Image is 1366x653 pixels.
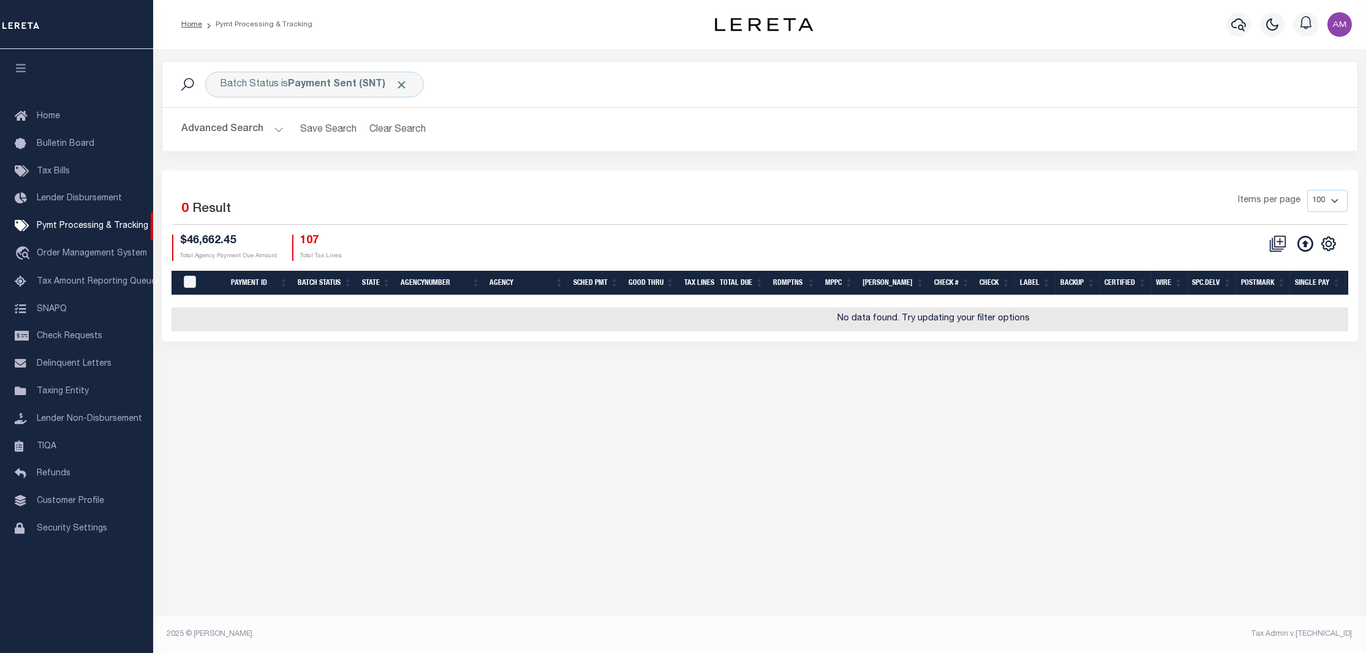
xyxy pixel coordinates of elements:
[1152,271,1188,296] th: Wire: activate to sort column ascending
[396,78,409,91] span: Click to Remove
[396,271,485,296] th: AgencyNumber: activate to sort column ascending
[485,271,568,296] th: Agency: activate to sort column ascending
[202,19,312,30] li: Pymt Processing & Tracking
[301,252,342,261] p: Total Tax Lines
[37,167,70,176] span: Tax Bills
[37,194,122,203] span: Lender Disbursement
[624,271,679,296] th: Good Thru: activate to sort column ascending
[364,118,431,142] button: Clear Search
[715,271,768,296] th: Total Due: activate to sort column ascending
[37,442,56,450] span: TIQA
[1239,194,1301,208] span: Items per page
[37,387,89,396] span: Taxing Entity
[37,249,147,258] span: Order Management System
[1015,271,1055,296] th: Label: activate to sort column ascending
[1236,271,1290,296] th: Postmark: activate to sort column ascending
[37,304,67,313] span: SNAPQ
[205,72,424,97] div: Click to Edit
[1188,271,1237,296] th: Spc.Delv: activate to sort column ascending
[301,235,342,248] h4: 107
[37,524,107,533] span: Security Settings
[289,80,409,89] b: Payment Sent (SNT)
[158,628,760,640] div: 2025 © [PERSON_NAME].
[37,222,148,230] span: Pymt Processing & Tracking
[181,235,277,248] h4: $46,662.45
[769,628,1353,640] div: Tax Admin v.[TECHNICAL_ID]
[15,246,34,262] i: travel_explore
[293,271,357,296] th: Batch Status: activate to sort column ascending
[37,469,70,478] span: Refunds
[929,271,975,296] th: Check #: activate to sort column ascending
[193,200,232,219] label: Result
[820,271,858,296] th: MPPC: activate to sort column ascending
[975,271,1015,296] th: Check: activate to sort column ascending
[1055,271,1100,296] th: Backup: activate to sort column ascending
[37,332,102,341] span: Check Requests
[858,271,929,296] th: Bill Fee: activate to sort column ascending
[1327,12,1352,37] img: svg+xml;base64,PHN2ZyB4bWxucz0iaHR0cDovL3d3dy53My5vcmcvMjAwMC9zdmciIHBvaW50ZXItZXZlbnRzPSJub25lIi...
[1100,271,1152,296] th: Certified: activate to sort column ascending
[37,497,104,505] span: Customer Profile
[357,271,396,296] th: State: activate to sort column ascending
[293,118,364,142] button: Save Search
[182,118,284,142] button: Advanced Search
[181,252,277,261] p: Total Agency Payment Due Amount
[679,271,715,296] th: Tax Lines
[37,112,60,121] span: Home
[715,18,813,31] img: logo-dark.svg
[216,271,293,296] th: Payment ID: activate to sort column ascending
[37,360,111,368] span: Delinquent Letters
[768,271,820,296] th: Rdmptns: activate to sort column ascending
[37,415,142,423] span: Lender Non-Disbursement
[37,140,94,148] span: Bulletin Board
[568,271,624,296] th: SCHED PMT: activate to sort column ascending
[176,271,216,296] th: PayeePmtBatchStatus
[182,203,189,216] span: 0
[37,277,156,286] span: Tax Amount Reporting Queue
[181,21,202,28] a: Home
[1290,271,1345,296] th: Single Pay: activate to sort column ascending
